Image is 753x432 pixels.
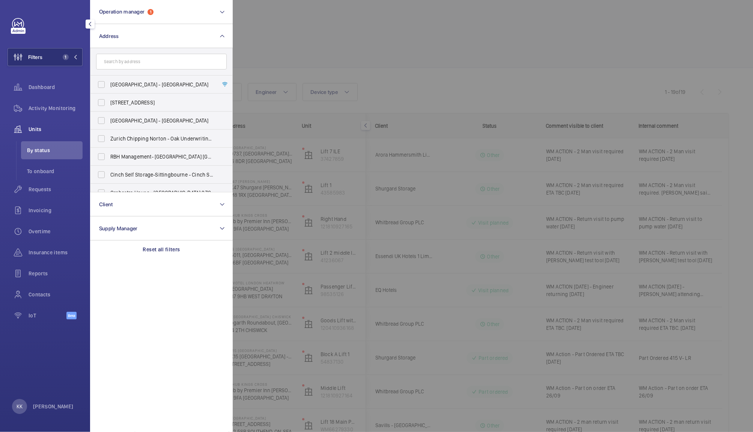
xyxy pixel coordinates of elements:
span: Units [29,125,83,133]
span: Contacts [29,291,83,298]
span: By status [27,147,83,154]
span: Overtime [29,228,83,235]
span: IoT [29,312,66,319]
span: Insurance items [29,249,83,256]
p: KK [17,403,23,410]
span: Filters [28,53,42,61]
span: Activity Monitoring [29,104,83,112]
span: 1 [63,54,69,60]
span: Invoicing [29,207,83,214]
span: Reports [29,270,83,277]
p: [PERSON_NAME] [33,403,74,410]
span: To onboard [27,168,83,175]
span: Beta [66,312,77,319]
button: Filters1 [8,48,83,66]
span: Requests [29,186,83,193]
span: Dashboard [29,83,83,91]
